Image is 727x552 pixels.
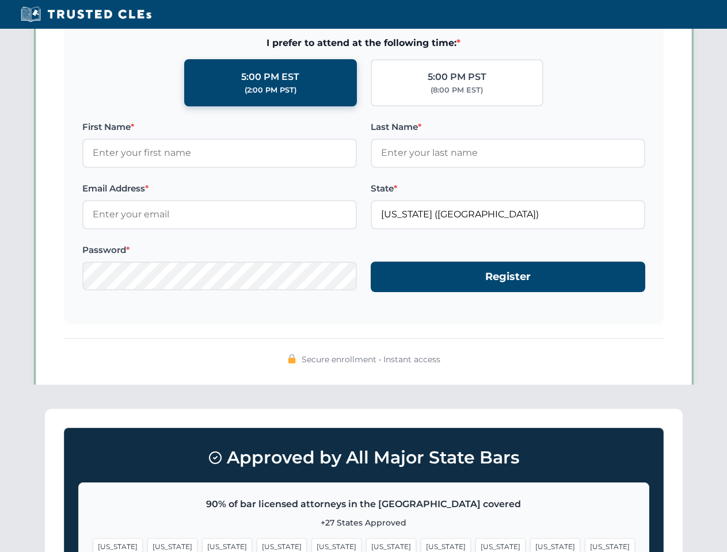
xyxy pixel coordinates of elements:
[82,139,357,167] input: Enter your first name
[371,182,645,195] label: State
[93,516,635,529] p: +27 States Approved
[82,36,645,51] span: I prefer to attend at the following time:
[371,120,645,134] label: Last Name
[371,139,645,167] input: Enter your last name
[302,353,440,366] span: Secure enrollment • Instant access
[82,243,357,257] label: Password
[287,354,296,363] img: 🔒
[82,182,357,195] label: Email Address
[241,70,299,85] div: 5:00 PM EST
[17,6,155,23] img: Trusted CLEs
[93,497,635,512] p: 90% of bar licensed attorneys in the [GEOGRAPHIC_DATA] covered
[82,200,357,229] input: Enter your email
[82,120,357,134] label: First Name
[428,70,486,85] div: 5:00 PM PST
[431,85,483,96] div: (8:00 PM EST)
[371,262,645,292] button: Register
[78,442,649,473] h3: Approved by All Major State Bars
[245,85,296,96] div: (2:00 PM PST)
[371,200,645,229] input: Florida (FL)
